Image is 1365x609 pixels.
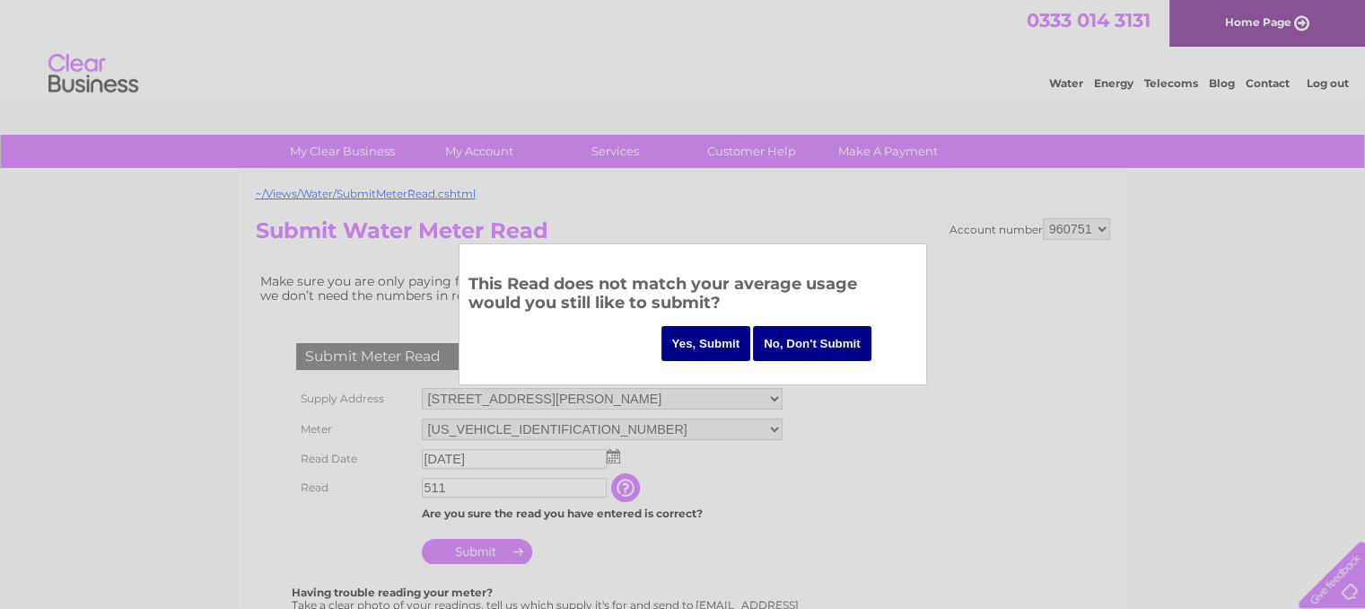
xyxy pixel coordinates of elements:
[468,271,917,321] h3: This Read does not match your average usage would you still like to submit?
[1049,76,1083,90] a: Water
[48,47,139,101] img: logo.png
[1144,76,1198,90] a: Telecoms
[1209,76,1235,90] a: Blog
[753,326,871,361] input: No, Don't Submit
[259,10,1107,87] div: Clear Business is a trading name of Verastar Limited (registered in [GEOGRAPHIC_DATA] No. 3667643...
[1027,9,1151,31] a: 0333 014 3131
[661,326,751,361] input: Yes, Submit
[1246,76,1290,90] a: Contact
[1094,76,1133,90] a: Energy
[1306,76,1348,90] a: Log out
